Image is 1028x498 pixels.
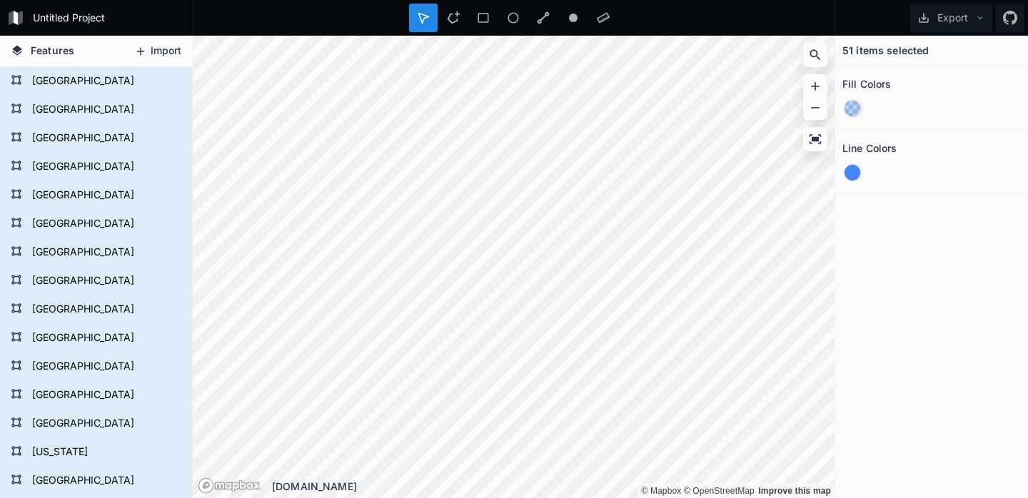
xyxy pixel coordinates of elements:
[198,477,261,494] a: Mapbox logo
[127,40,188,63] button: Import
[842,43,929,58] h4: 51 items selected
[842,137,897,159] h2: Line Colors
[31,43,74,58] span: Features
[842,73,892,95] h2: Fill Colors
[910,4,992,32] button: Export
[272,479,835,494] div: [DOMAIN_NAME]
[684,486,755,496] a: OpenStreetMap
[641,486,681,496] a: Mapbox
[758,486,831,496] a: Map feedback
